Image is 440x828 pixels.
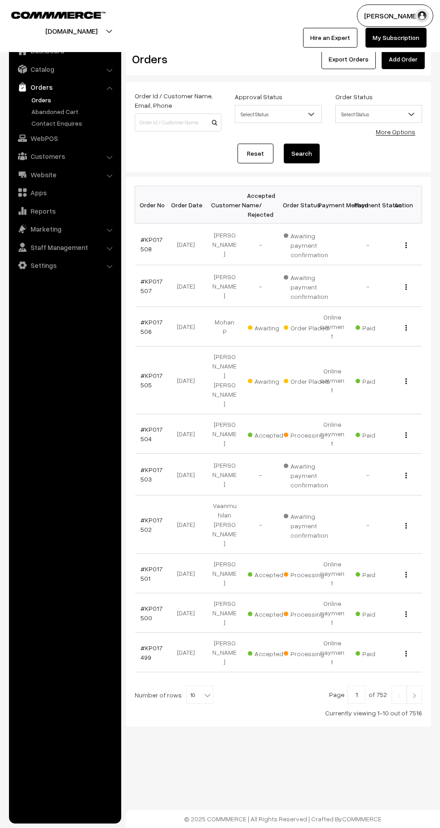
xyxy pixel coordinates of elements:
[342,815,382,823] a: COMMMERCE
[284,459,329,490] span: Awaiting payment confirmation
[135,186,171,223] th: Order No
[357,4,433,27] button: [PERSON_NAME]
[171,307,207,346] td: [DATE]
[386,186,422,223] th: Action
[248,374,293,386] span: Awaiting
[11,130,118,146] a: WebPOS
[171,265,207,307] td: [DATE]
[11,184,118,201] a: Apps
[171,346,207,414] td: [DATE]
[303,28,357,48] a: Hire an Expert
[284,428,329,440] span: Processing
[350,223,386,265] td: -
[207,495,242,554] td: Vaanmuhilan [PERSON_NAME]
[29,107,118,116] a: Abandoned Cart
[242,223,278,265] td: -
[335,92,373,101] label: Order Status
[284,144,320,163] button: Search
[350,265,386,307] td: -
[207,265,242,307] td: [PERSON_NAME]
[11,61,118,77] a: Catalog
[171,633,207,672] td: [DATE]
[11,203,118,219] a: Reports
[248,647,293,658] span: Accepted
[235,92,282,101] label: Approval Status
[314,633,350,672] td: Online payment
[248,428,293,440] span: Accepted
[11,257,118,273] a: Settings
[405,523,407,529] img: Menu
[207,454,242,495] td: [PERSON_NAME]
[235,105,321,123] span: Select Status
[278,186,314,223] th: Order Status
[11,148,118,164] a: Customers
[141,236,163,253] a: #KP017508
[171,186,207,223] th: Order Date
[405,378,407,384] img: Menu
[141,644,163,661] a: #KP017499
[321,49,376,69] button: Export Orders
[171,554,207,593] td: [DATE]
[242,495,278,554] td: -
[248,607,293,619] span: Accepted
[141,425,163,442] a: #KP017504
[405,572,407,578] img: Menu
[11,221,118,237] a: Marketing
[171,495,207,554] td: [DATE]
[405,432,407,438] img: Menu
[171,454,207,495] td: [DATE]
[248,321,293,333] span: Awaiting
[242,454,278,495] td: -
[314,414,350,454] td: Online payment
[141,372,163,389] a: #KP017505
[207,414,242,454] td: [PERSON_NAME]
[356,607,400,619] span: Paid
[350,495,386,554] td: -
[187,686,213,704] span: 10
[314,593,350,633] td: Online payment
[405,325,407,331] img: Menu
[141,466,163,483] a: #KP017503
[141,605,163,622] a: #KP017500
[238,144,273,163] a: Reset
[242,186,278,223] th: Accepted / Rejected
[336,106,422,122] span: Select Status
[171,414,207,454] td: [DATE]
[395,693,403,698] img: Left
[132,52,220,66] h2: Orders
[135,114,221,131] input: Order Id / Customer Name / Customer Email / Customer Phone
[141,277,163,294] a: #KP017507
[356,428,400,440] span: Paid
[405,284,407,290] img: Menu
[207,554,242,593] td: [PERSON_NAME]
[207,186,242,223] th: Customer Name
[141,565,163,582] a: #KP017501
[11,166,118,183] a: Website
[369,691,387,698] span: of 752
[235,106,321,122] span: Select Status
[284,607,329,619] span: Processing
[135,91,221,110] label: Order Id / Customer Name, Email, Phone
[171,593,207,633] td: [DATE]
[284,568,329,579] span: Processing
[405,651,407,657] img: Menu
[14,20,129,42] button: [DOMAIN_NAME]
[314,346,350,414] td: Online payment
[356,568,400,579] span: Paid
[376,128,415,136] a: More Options
[207,346,242,414] td: [PERSON_NAME] [PERSON_NAME]
[410,693,418,698] img: Right
[207,633,242,672] td: [PERSON_NAME]
[284,229,329,259] span: Awaiting payment confirmation
[186,686,213,704] span: 10
[207,307,242,346] td: Mohan P
[284,509,329,540] span: Awaiting payment confirmation
[350,454,386,495] td: -
[365,28,427,48] a: My Subscription
[356,374,400,386] span: Paid
[314,554,350,593] td: Online payment
[329,691,344,698] span: Page
[126,810,440,828] footer: © 2025 COMMMERCE | All Rights Reserved | Crafted By
[141,516,163,533] a: #KP017502
[11,79,118,95] a: Orders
